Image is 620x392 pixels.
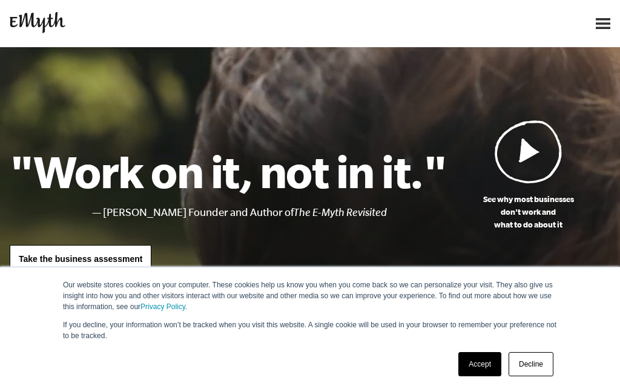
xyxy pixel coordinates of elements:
[596,18,610,29] img: Open Menu
[10,245,151,274] a: Take the business assessment
[63,319,557,341] p: If you decline, your information won’t be tracked when you visit this website. A single cookie wi...
[19,254,142,264] span: Take the business assessment
[10,12,65,33] img: EMyth
[63,279,557,312] p: Our website stores cookies on your computer. These cookies help us know you when you come back so...
[446,120,610,231] a: See why most businessesdon't work andwhat to do about it
[458,352,501,376] a: Accept
[509,352,553,376] a: Decline
[294,206,387,218] i: The E-Myth Revisited
[103,204,446,221] li: [PERSON_NAME] Founder and Author of
[454,10,581,37] iframe: Embedded CTA
[495,120,562,183] img: Play Video
[446,193,610,231] p: See why most businesses don't work and what to do about it
[140,302,185,311] a: Privacy Policy
[10,145,446,198] h1: "Work on it, not in it."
